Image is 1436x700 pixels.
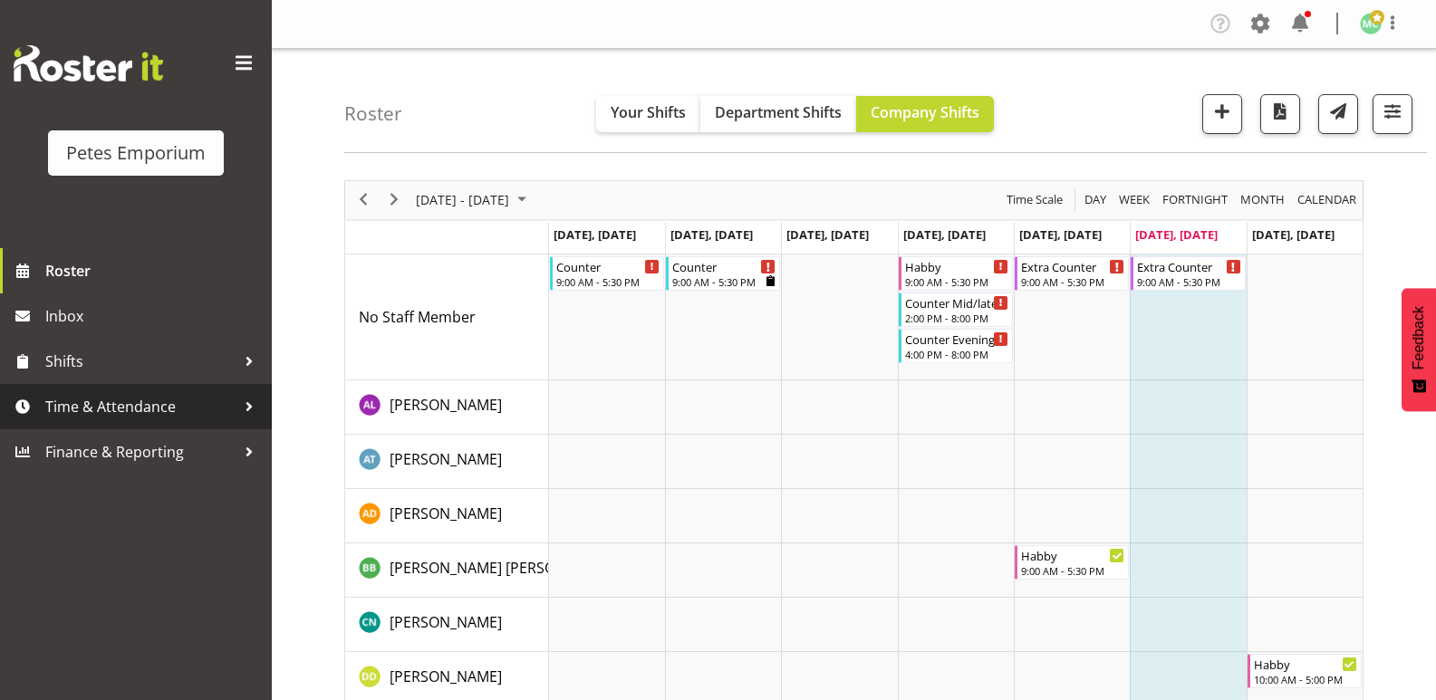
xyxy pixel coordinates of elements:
[905,257,1008,275] div: Habby
[1116,188,1153,211] button: Timeline Week
[1202,94,1242,134] button: Add a new shift
[390,611,502,633] a: [PERSON_NAME]
[390,448,502,470] a: [PERSON_NAME]
[345,435,549,489] td: Alex-Micheal Taniwha resource
[345,543,549,598] td: Beena Beena resource
[14,45,163,82] img: Rosterit website logo
[905,330,1008,348] div: Counter Evening
[359,307,476,327] span: No Staff Member
[45,438,236,465] span: Finance & Reporting
[1248,654,1362,688] div: Danielle Donselaar"s event - Habby Begin From Sunday, August 17, 2025 at 10:00:00 AM GMT+12:00 En...
[1160,188,1231,211] button: Fortnight
[390,558,618,578] span: [PERSON_NAME] [PERSON_NAME]
[390,394,502,416] a: [PERSON_NAME]
[1252,226,1335,243] span: [DATE], [DATE]
[1021,274,1124,289] div: 9:00 AM - 5:30 PM
[666,256,780,291] div: No Staff Member"s event - Counter Begin From Tuesday, August 12, 2025 at 9:00:00 AM GMT+12:00 End...
[1137,257,1240,275] div: Extra Counter
[352,188,376,211] button: Previous
[45,348,236,375] span: Shifts
[1402,288,1436,411] button: Feedback - Show survey
[899,292,1013,327] div: No Staff Member"s event - Counter Mid/late Shift Begin From Thursday, August 14, 2025 at 2:00:00 ...
[1004,188,1066,211] button: Time Scale
[66,139,206,167] div: Petes Emporium
[390,557,618,579] a: [PERSON_NAME] [PERSON_NAME]
[1161,188,1229,211] span: Fortnight
[344,103,402,124] h4: Roster
[1021,563,1124,578] div: 9:00 AM - 5:30 PM
[1082,188,1110,211] button: Timeline Day
[856,96,994,132] button: Company Shifts
[905,274,1008,289] div: 9:00 AM - 5:30 PM
[382,188,407,211] button: Next
[45,257,263,284] span: Roster
[1131,256,1245,291] div: No Staff Member"s event - Extra Counter Begin From Saturday, August 16, 2025 at 9:00:00 AM GMT+12...
[903,226,986,243] span: [DATE], [DATE]
[899,329,1013,363] div: No Staff Member"s event - Counter Evening Begin From Thursday, August 14, 2025 at 4:00:00 PM GMT+...
[1021,257,1124,275] div: Extra Counter
[786,226,869,243] span: [DATE], [DATE]
[1137,274,1240,289] div: 9:00 AM - 5:30 PM
[410,181,537,219] div: August 11 - 17, 2025
[905,347,1008,361] div: 4:00 PM - 8:00 PM
[345,254,549,380] td: No Staff Member resource
[1117,188,1152,211] span: Week
[905,311,1008,325] div: 2:00 PM - 8:00 PM
[871,102,979,122] span: Company Shifts
[1360,13,1382,34] img: melissa-cowen2635.jpg
[345,489,549,543] td: Amelia Denz resource
[1238,188,1287,211] span: Month
[670,226,753,243] span: [DATE], [DATE]
[556,257,660,275] div: Counter
[672,257,776,275] div: Counter
[1295,188,1360,211] button: Month
[1254,655,1357,673] div: Habby
[1260,94,1300,134] button: Download a PDF of the roster according to the set date range.
[390,503,502,524] a: [PERSON_NAME]
[1021,546,1124,564] div: Habby
[1005,188,1065,211] span: Time Scale
[1015,256,1129,291] div: No Staff Member"s event - Extra Counter Begin From Friday, August 15, 2025 at 9:00:00 AM GMT+12:0...
[345,380,549,435] td: Abigail Lane resource
[1296,188,1358,211] span: calendar
[390,612,502,632] span: [PERSON_NAME]
[1015,545,1129,580] div: Beena Beena"s event - Habby Begin From Friday, August 15, 2025 at 9:00:00 AM GMT+12:00 Ends At Fr...
[611,102,686,122] span: Your Shifts
[390,503,502,523] span: [PERSON_NAME]
[905,293,1008,312] div: Counter Mid/late Shift
[554,226,636,243] span: [DATE], [DATE]
[45,393,236,420] span: Time & Attendance
[556,274,660,289] div: 9:00 AM - 5:30 PM
[1019,226,1102,243] span: [DATE], [DATE]
[390,666,502,687] a: [PERSON_NAME]
[1254,672,1357,686] div: 10:00 AM - 5:00 PM
[1135,226,1218,243] span: [DATE], [DATE]
[596,96,700,132] button: Your Shifts
[413,188,535,211] button: August 2025
[414,188,511,211] span: [DATE] - [DATE]
[1238,188,1288,211] button: Timeline Month
[390,666,502,686] span: [PERSON_NAME]
[379,181,410,219] div: next period
[359,306,476,328] a: No Staff Member
[45,302,263,330] span: Inbox
[672,274,776,289] div: 9:00 AM - 5:30 PM
[390,449,502,469] span: [PERSON_NAME]
[700,96,856,132] button: Department Shifts
[899,256,1013,291] div: No Staff Member"s event - Habby Begin From Thursday, August 14, 2025 at 9:00:00 AM GMT+12:00 Ends...
[1083,188,1108,211] span: Day
[1373,94,1412,134] button: Filter Shifts
[1411,306,1427,369] span: Feedback
[715,102,842,122] span: Department Shifts
[390,395,502,415] span: [PERSON_NAME]
[550,256,664,291] div: No Staff Member"s event - Counter Begin From Monday, August 11, 2025 at 9:00:00 AM GMT+12:00 Ends...
[1318,94,1358,134] button: Send a list of all shifts for the selected filtered period to all rostered employees.
[345,598,549,652] td: Christine Neville resource
[348,181,379,219] div: previous period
